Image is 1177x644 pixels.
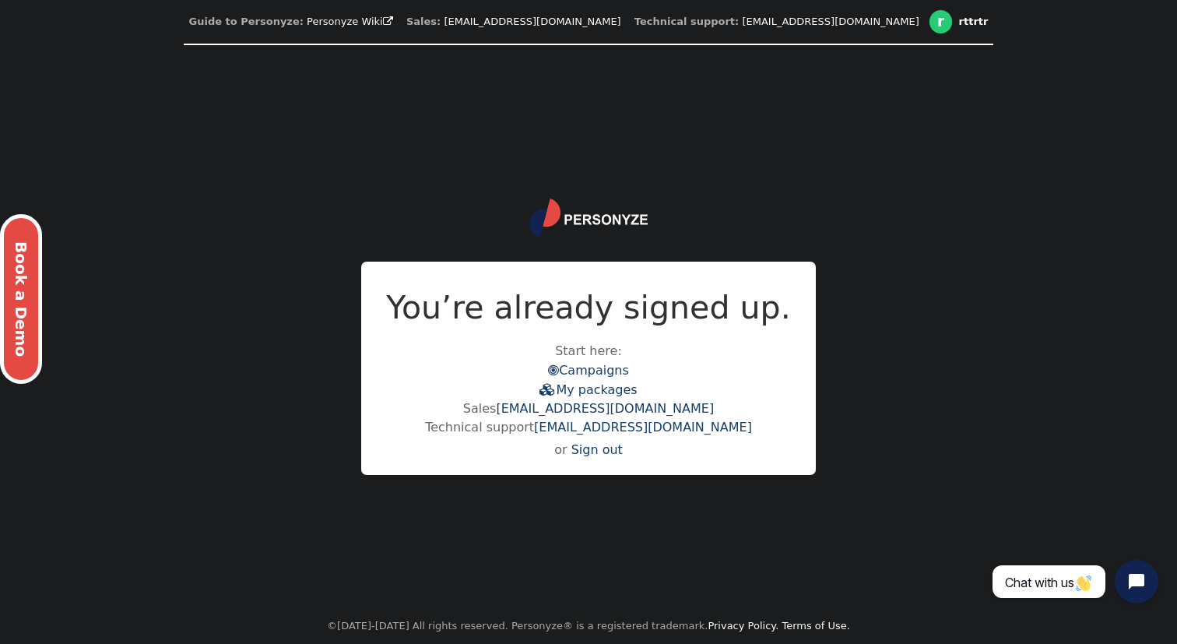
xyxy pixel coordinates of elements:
b: Guide to Personyze: [189,16,304,27]
div: Technical support [386,418,791,437]
span:  [383,16,393,26]
b: Sales: [406,16,441,27]
a: [EMAIL_ADDRESS][DOMAIN_NAME] [742,16,919,27]
a: [EMAIL_ADDRESS][DOMAIN_NAME] [496,401,714,416]
a: Campaigns [548,363,629,378]
a: Terms of Use. [782,620,850,632]
a: Privacy Policy. [708,620,778,632]
h2: You’re already signed up. [386,284,791,333]
img: logo.svg [529,199,648,238]
b: Technical support: [634,16,739,27]
a: [EMAIL_ADDRESS][DOMAIN_NAME] [444,16,620,27]
a: Personyze Wiki [307,16,393,27]
span:  [539,383,556,396]
div: Start here: [386,284,791,463]
a: Sign out [571,442,623,457]
div: r [929,10,953,33]
a: [EMAIL_ADDRESS][DOMAIN_NAME] [534,420,752,435]
center: ©[DATE]-[DATE] All rights reserved. Personyze® is a registered trademark. [327,608,850,644]
div: Sales [386,399,791,418]
span:  [548,364,559,376]
span: or [554,442,567,457]
div: rttrtr [959,16,989,28]
a: My packages [539,382,637,397]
